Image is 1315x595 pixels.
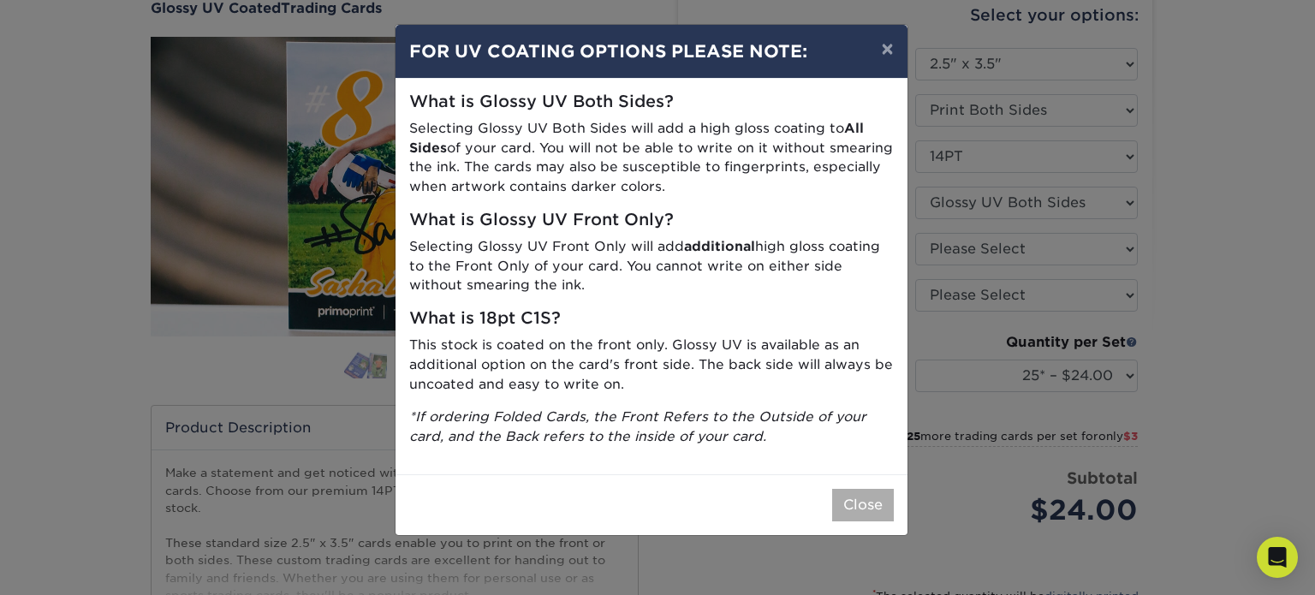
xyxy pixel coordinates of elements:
[409,119,894,197] p: Selecting Glossy UV Both Sides will add a high gloss coating to of your card. You will not be abl...
[409,408,866,444] i: *If ordering Folded Cards, the Front Refers to the Outside of your card, and the Back refers to t...
[409,39,894,64] h4: FOR UV COATING OPTIONS PLEASE NOTE:
[832,489,894,521] button: Close
[867,25,907,73] button: ×
[409,336,894,394] p: This stock is coated on the front only. Glossy UV is available as an additional option on the car...
[409,120,864,156] strong: All Sides
[684,238,755,254] strong: additional
[409,237,894,295] p: Selecting Glossy UV Front Only will add high gloss coating to the Front Only of your card. You ca...
[409,92,894,112] h5: What is Glossy UV Both Sides?
[1257,537,1298,578] div: Open Intercom Messenger
[409,309,894,329] h5: What is 18pt C1S?
[409,211,894,230] h5: What is Glossy UV Front Only?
